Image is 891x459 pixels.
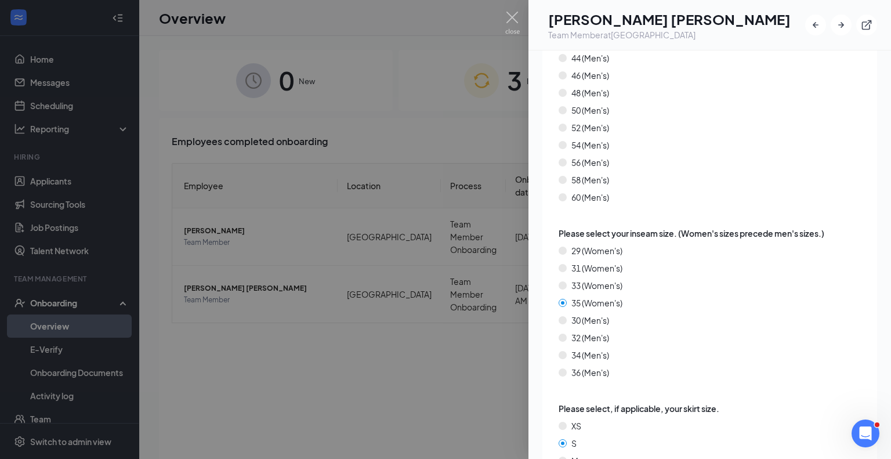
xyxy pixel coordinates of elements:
span: 35 (Women's) [571,297,622,309]
button: ExternalLink [856,15,877,35]
button: ArrowLeftNew [805,15,826,35]
span: 34 (Men's) [571,349,609,362]
span: 46 (Men's) [571,69,609,82]
span: 58 (Men's) [571,174,609,186]
span: 48 (Men's) [571,86,609,99]
span: 33 (Women's) [571,279,622,292]
span: Please select, if applicable, your skirt size. [559,402,719,415]
button: ArrowRight [831,15,852,35]
svg: ArrowLeftNew [810,19,821,31]
span: 52 (Men's) [571,121,609,134]
span: 60 (Men's) [571,191,609,204]
span: 44 (Men's) [571,52,609,64]
div: Team Member at [GEOGRAPHIC_DATA] [548,29,791,41]
svg: ExternalLink [861,19,872,31]
span: 32 (Men's) [571,331,609,344]
iframe: Intercom live chat [852,420,879,447]
span: S [571,437,577,450]
span: 29 (Women's) [571,244,622,257]
span: 36 (Men's) [571,366,609,379]
span: Please select your inseam size. (Women's sizes precede men's sizes.) [559,227,824,240]
span: 56 (Men's) [571,156,609,169]
h1: [PERSON_NAME] [PERSON_NAME] [548,9,791,29]
span: 54 (Men's) [571,139,609,151]
svg: ArrowRight [835,19,847,31]
span: 50 (Men's) [571,104,609,117]
span: 31 (Women's) [571,262,622,274]
span: 30 (Men's) [571,314,609,327]
span: XS [571,420,581,432]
